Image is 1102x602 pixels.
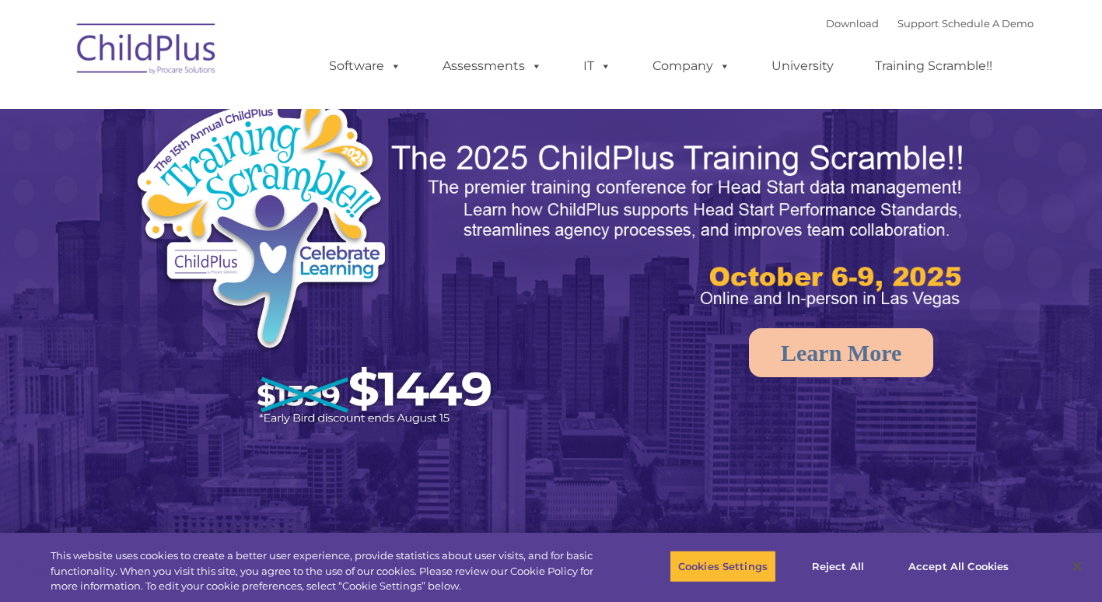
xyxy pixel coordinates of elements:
a: Support [897,17,939,30]
button: Reject All [789,550,887,583]
div: This website uses cookies to create a better user experience, provide statistics about user visit... [51,548,606,594]
a: Assessments [427,51,558,82]
a: IT [568,51,627,82]
font: | [826,17,1034,30]
button: Cookies Settings [670,550,776,583]
a: Learn More [749,328,933,377]
span: Phone number [216,166,282,178]
span: Last name [216,103,264,114]
a: Company [637,51,746,82]
a: Download [826,17,879,30]
button: Close [1060,549,1094,583]
a: Training Scramble!! [859,51,1008,82]
a: Software [313,51,417,82]
a: University [756,51,849,82]
button: Accept All Cookies [900,550,1017,583]
img: ChildPlus by Procare Solutions [69,12,225,90]
a: Schedule A Demo [942,17,1034,30]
